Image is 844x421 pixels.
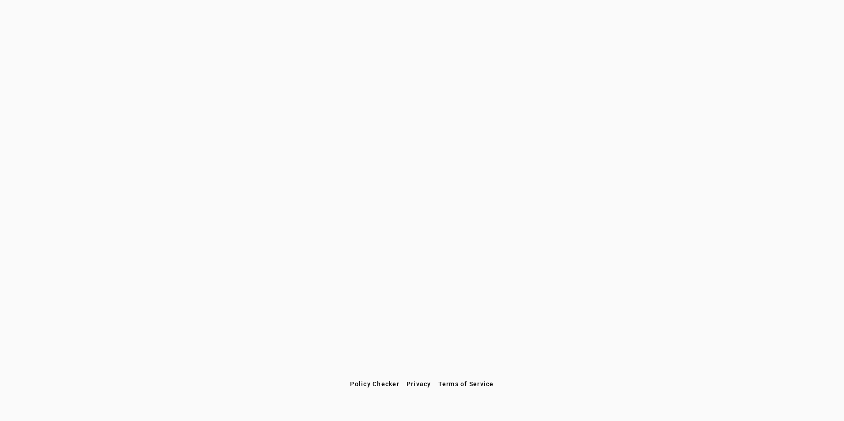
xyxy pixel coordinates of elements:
span: Terms of Service [438,380,494,387]
button: Policy Checker [347,376,403,392]
span: Policy Checker [350,380,399,387]
button: Privacy [403,376,435,392]
button: Terms of Service [435,376,497,392]
span: Privacy [407,380,431,387]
